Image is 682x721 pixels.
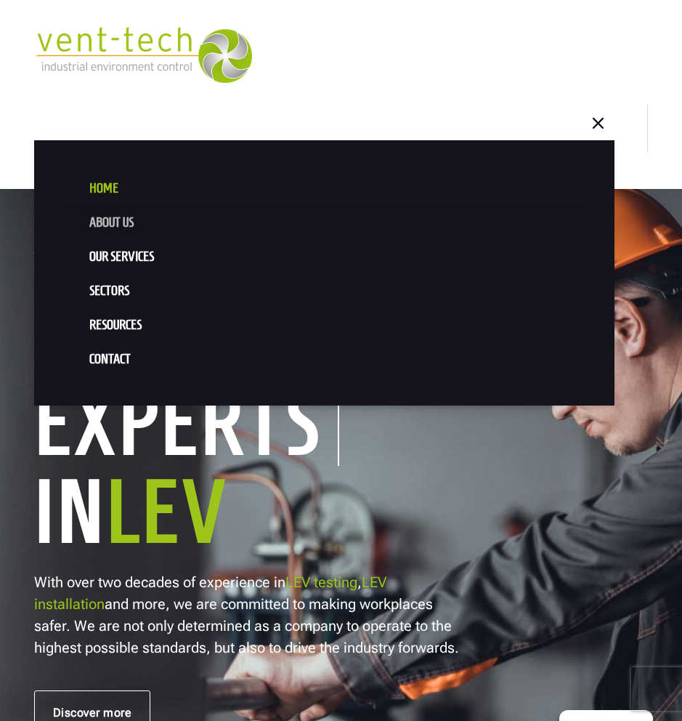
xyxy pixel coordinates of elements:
[63,342,585,376] a: Contact
[34,466,484,565] h1: In
[34,573,386,613] a: LEV installation
[34,27,252,83] img: 2023-09-27T08_35_16.549ZVENT-TECH---Clear-background
[34,571,463,658] p: With over two decades of experience in , and more, we are committed to making workplaces safer. W...
[63,172,585,206] a: Home
[63,308,585,342] a: Resources
[106,464,229,559] span: LEV
[285,573,357,591] a: LEV testing
[63,274,585,308] a: Sectors
[63,206,585,240] a: About us
[63,240,585,274] a: Our Services
[34,389,339,466] h1: Experts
